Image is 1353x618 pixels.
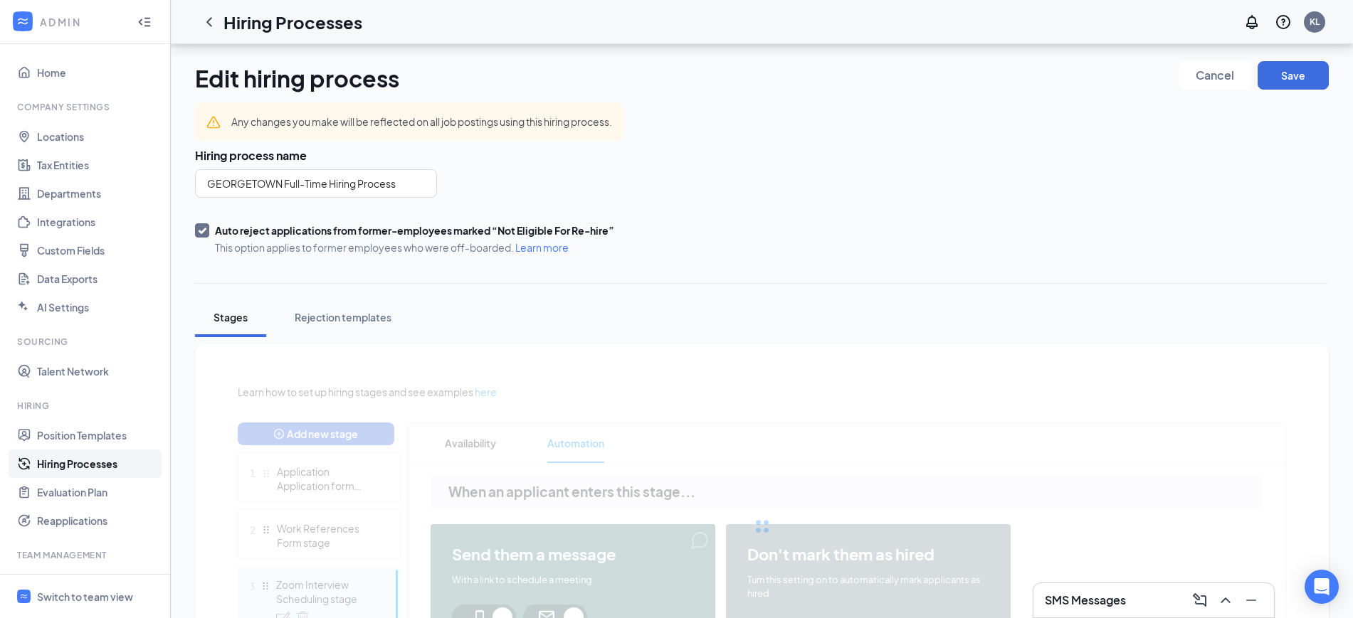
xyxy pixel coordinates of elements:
[195,169,437,198] input: Name of hiring process
[17,101,156,113] div: Company Settings
[37,449,159,478] a: Hiring Processes
[1196,70,1234,80] span: Cancel
[37,506,159,535] a: Reapplications
[1045,592,1126,608] h3: SMS Messages
[195,148,1329,164] h3: Hiring process name
[37,421,159,449] a: Position Templates
[1240,589,1263,612] button: Minimize
[37,179,159,208] a: Departments
[37,357,159,385] a: Talent Network
[201,14,218,31] svg: ChevronLeft
[37,58,159,87] a: Home
[1275,14,1292,31] svg: QuestionInfo
[16,14,30,28] svg: WorkstreamLogo
[40,15,125,29] div: ADMIN
[37,151,159,179] a: Tax Entities
[206,115,221,129] svg: Warning
[37,122,159,151] a: Locations
[37,590,133,604] div: Switch to team view
[37,265,159,293] a: Data Exports
[295,310,391,324] div: Rejection templates
[17,336,156,348] div: Sourcing
[19,592,28,601] svg: WorkstreamLogo
[1310,16,1320,28] div: KL
[1189,589,1211,612] button: ComposeMessage
[223,10,362,34] h1: Hiring Processes
[215,240,614,255] span: This option applies to former employees who were off-boarded.
[1243,14,1260,31] svg: Notifications
[231,114,612,129] div: Any changes you make will be reflected on all job postings using this hiring process.
[1179,61,1251,95] a: Cancel
[209,310,252,324] div: Stages
[37,478,159,506] a: Evaluation Plan
[515,241,569,254] a: Learn more
[37,293,159,321] a: AI Settings
[1217,592,1234,609] svg: ChevronUp
[1214,589,1237,612] button: ChevronUp
[17,400,156,412] div: Hiring
[1179,61,1251,90] button: Cancel
[1191,592,1209,609] svg: ComposeMessage
[1243,592,1260,609] svg: Minimize
[137,15,152,29] svg: Collapse
[1305,570,1339,604] div: Open Intercom Messenger
[17,549,156,561] div: Team Management
[37,208,159,236] a: Integrations
[215,223,614,238] div: Auto reject applications from former-employees marked “Not Eligible For Re-hire”
[195,61,399,95] h1: Edit hiring process
[1258,61,1329,90] button: Save
[37,236,159,265] a: Custom Fields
